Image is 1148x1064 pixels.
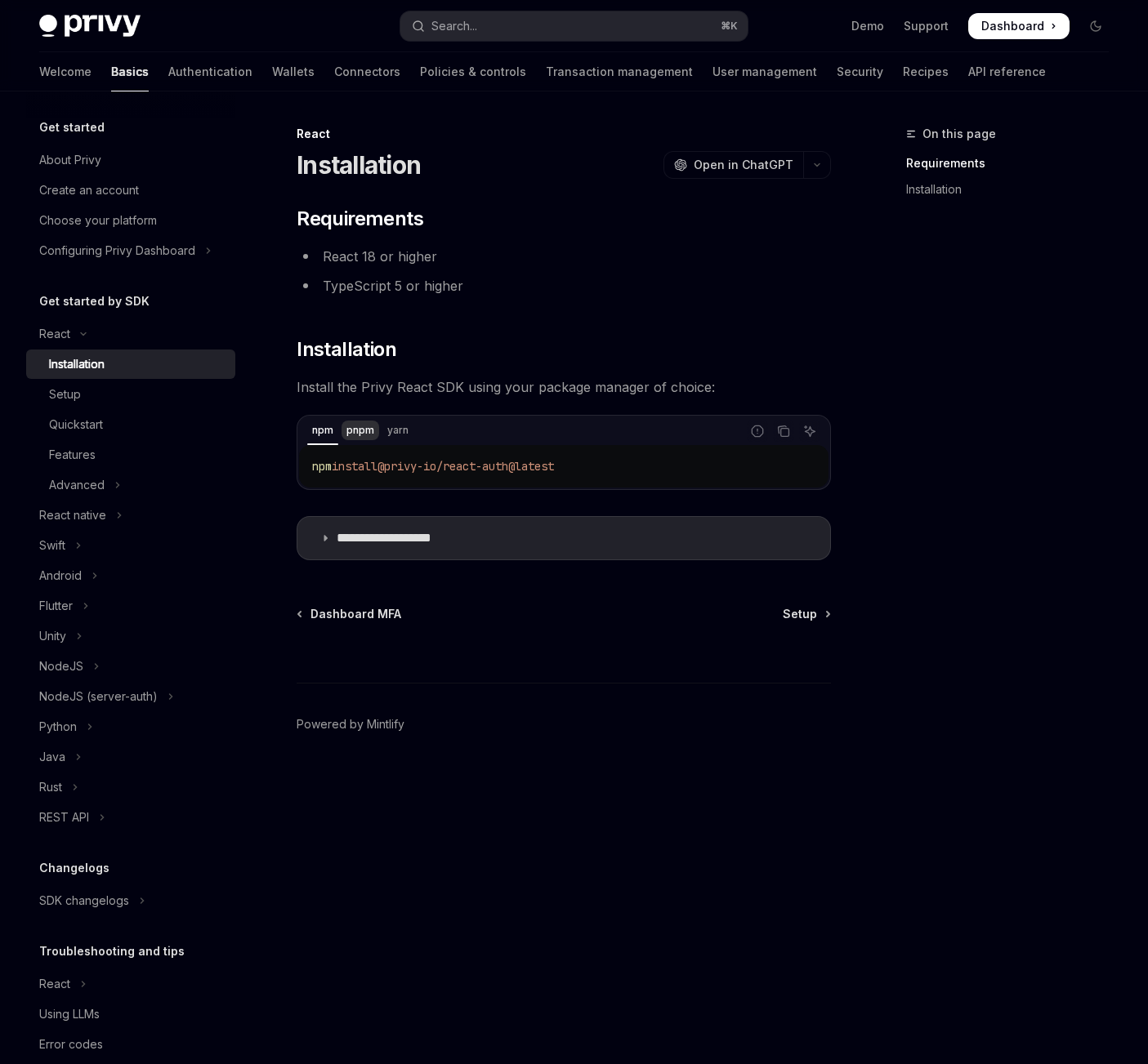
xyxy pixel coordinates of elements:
[39,858,109,878] h5: Changelogs
[26,999,235,1029] a: Using LLMs
[49,385,81,404] div: Setup
[39,808,89,827] div: REST API
[906,176,1122,203] a: Installation
[26,319,235,349] button: Toggle React section
[297,274,831,297] li: TypeScript 5 or higher
[26,531,235,560] button: Toggle Swift section
[298,606,401,622] a: Dashboard MFA
[297,126,831,142] div: React
[26,803,235,832] button: Toggle REST API section
[39,717,77,737] div: Python
[26,470,235,500] button: Toggle Advanced section
[39,566,82,585] div: Android
[799,421,820,442] button: Ask AI
[39,891,129,910] div: SDK changelogs
[968,13,1070,39] a: Dashboard
[297,716,404,732] a: Powered by Mintlify
[297,150,421,180] h1: Installation
[26,561,235,590] button: Toggle Android section
[297,245,831,268] li: React 18 or higher
[334,52,400,91] a: Connectors
[39,180,139,200] div: Create an account
[26,742,235,772] button: Toggle Java section
[663,151,803,179] button: Open in ChatGPT
[26,440,235,470] a: Features
[39,1035,103,1054] div: Error codes
[39,974,70,994] div: React
[903,52,949,91] a: Recipes
[312,459,332,474] span: npm
[272,52,315,91] a: Wallets
[26,176,235,205] a: Create an account
[26,410,235,439] a: Quickstart
[49,475,105,495] div: Advanced
[26,772,235,802] button: Toggle Rust section
[906,150,1122,176] a: Requirements
[694,157,793,173] span: Open in ChatGPT
[297,376,831,398] span: Install the Privy React SDK using your package manager of choice:
[981,18,1044,34] span: Dashboard
[26,712,235,741] button: Toggle Python section
[1083,13,1109,39] button: Toggle dark mode
[968,52,1046,91] a: API reference
[39,15,141,38] img: dark logo
[39,52,92,91] a: Welcome
[26,591,235,621] button: Toggle Flutter section
[382,421,413,440] div: yarn
[39,505,106,525] div: React native
[39,687,158,706] div: NodeJS (server-auth)
[851,18,884,34] a: Demo
[783,606,829,622] a: Setup
[39,292,150,311] h5: Get started by SDK
[39,536,65,555] div: Swift
[922,124,996,144] span: On this page
[307,421,338,440] div: npm
[39,324,70,344] div: React
[39,747,65,767] div: Java
[904,18,949,34] a: Support
[297,206,423,232] span: Requirements
[783,606,817,622] span: Setup
[400,11,748,41] button: Open search
[26,501,235,530] button: Toggle React native section
[26,652,235,681] button: Toggle NodeJS section
[39,657,83,676] div: NodeJS
[26,969,235,999] button: Toggle React section
[39,211,157,230] div: Choose your platform
[377,459,554,474] span: @privy-io/react-auth@latest
[721,20,738,33] span: ⌘ K
[420,52,526,91] a: Policies & controls
[49,445,96,465] div: Features
[39,241,195,260] div: Configuring Privy Dashboard
[111,52,149,91] a: Basics
[297,336,396,363] span: Installation
[39,596,73,616] div: Flutter
[712,52,817,91] a: User management
[39,626,66,646] div: Unity
[26,886,235,915] button: Toggle SDK changelogs section
[431,16,477,36] div: Search...
[26,1030,235,1059] a: Error codes
[26,145,235,175] a: About Privy
[39,150,101,170] div: About Privy
[39,777,62,797] div: Rust
[332,459,377,474] span: install
[546,52,693,91] a: Transaction management
[26,621,235,651] button: Toggle Unity section
[39,1004,100,1024] div: Using LLMs
[26,682,235,711] button: Toggle NodeJS (server-auth) section
[26,349,235,379] a: Installation
[26,236,235,265] button: Toggle Configuring Privy Dashboard section
[342,421,379,440] div: pnpm
[747,421,768,442] button: Report incorrect code
[39,942,185,961] h5: Troubleshooting and tips
[773,421,794,442] button: Copy the contents from the code block
[837,52,883,91] a: Security
[168,52,252,91] a: Authentication
[26,206,235,235] a: Choose your platform
[49,354,105,374] div: Installation
[39,118,105,137] h5: Get started
[26,380,235,409] a: Setup
[310,606,401,622] span: Dashboard MFA
[49,415,103,434] div: Quickstart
